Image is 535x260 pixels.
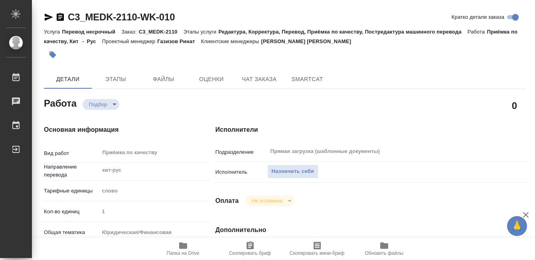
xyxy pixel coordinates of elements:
[87,101,110,108] button: Подбор
[184,29,219,35] p: Этапы услуги
[365,250,403,256] span: Обновить файлы
[249,197,284,204] button: Не оплачена
[215,125,526,135] h4: Исполнители
[272,167,314,176] span: Назначить себя
[157,38,201,44] p: Газизов Ринат
[44,163,99,179] p: Направление перевода
[468,29,487,35] p: Работа
[218,29,467,35] p: Редактура, Корректура, Перевод, Приёмка по качеству, Постредактура машинного перевода
[284,238,351,260] button: Скопировать мини-бриф
[49,74,87,84] span: Детали
[512,99,517,112] h2: 0
[102,38,157,44] p: Проектный менеджер
[229,250,271,256] span: Скопировать бриф
[240,74,278,84] span: Чат заказа
[288,74,326,84] span: SmartCat
[452,13,504,21] span: Кратко детали заказа
[215,168,267,176] p: Исполнитель
[99,206,209,217] input: Пустое поле
[261,38,357,44] p: [PERSON_NAME] [PERSON_NAME]
[267,165,318,179] button: Назначить себя
[44,46,61,64] button: Добавить тэг
[167,250,199,256] span: Папка на Drive
[245,195,294,206] div: Подбор
[97,74,135,84] span: Этапы
[507,216,527,236] button: 🙏
[44,12,53,22] button: Скопировать ссылку для ЯМессенджера
[217,238,284,260] button: Скопировать бриф
[44,208,99,216] p: Кол-во единиц
[55,12,65,22] button: Скопировать ссылку
[44,149,99,157] p: Вид работ
[68,12,175,22] a: C3_MEDK-2110-WK-010
[44,228,99,236] p: Общая тематика
[351,238,418,260] button: Обновить файлы
[215,148,267,156] p: Подразделение
[144,74,183,84] span: Файлы
[83,99,119,110] div: Подбор
[121,29,138,35] p: Заказ:
[99,226,209,239] div: Юридическая/Финансовая
[510,218,524,234] span: 🙏
[201,38,261,44] p: Клиентские менеджеры
[215,225,526,235] h4: Дополнительно
[290,250,344,256] span: Скопировать мини-бриф
[99,184,209,198] div: слово
[192,74,231,84] span: Оценки
[44,125,184,135] h4: Основная информация
[44,95,77,110] h2: Работа
[62,29,121,35] p: Перевод несрочный
[44,187,99,195] p: Тарифные единицы
[139,29,184,35] p: C3_MEDK-2110
[44,29,62,35] p: Услуга
[215,196,239,206] h4: Оплата
[150,238,217,260] button: Папка на Drive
